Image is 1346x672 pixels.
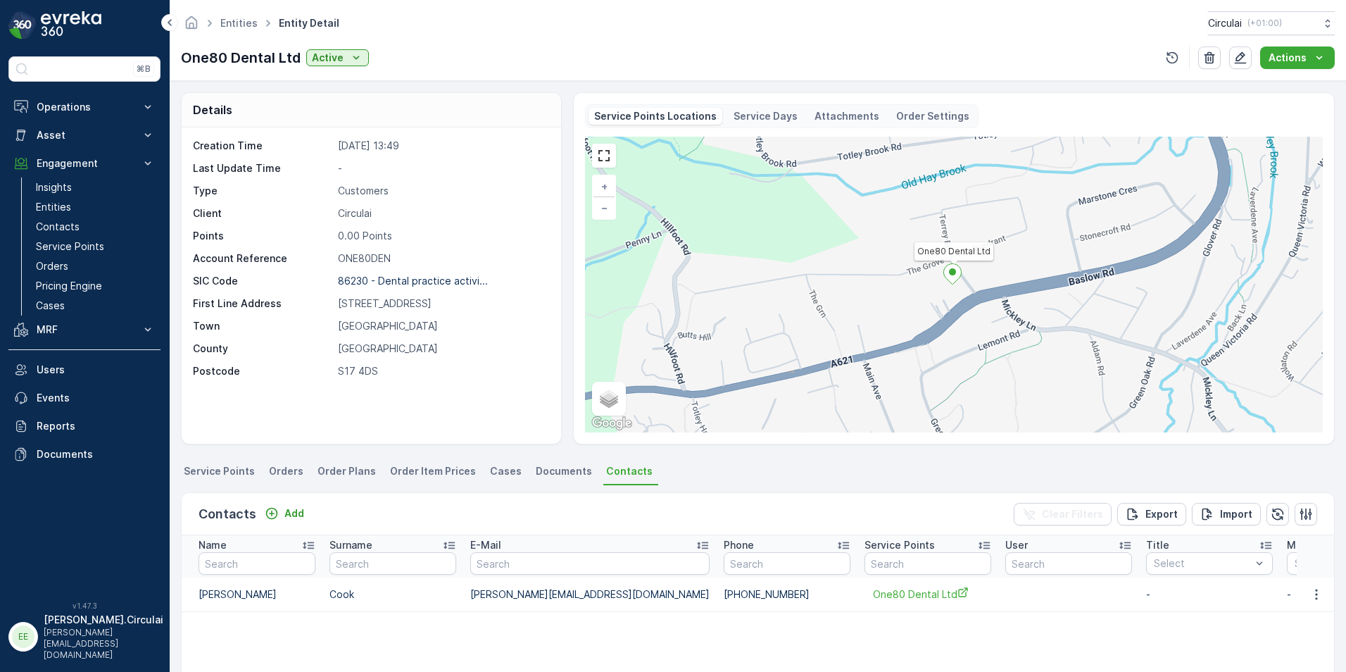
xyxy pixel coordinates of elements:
[390,464,476,478] span: Order Item Prices
[8,316,161,344] button: MRF
[1139,578,1280,611] td: -
[30,276,161,296] a: Pricing Engine
[1208,11,1335,35] button: Circulai(+01:00)
[193,139,332,153] p: Creation Time
[1220,507,1252,521] p: Import
[873,587,983,602] a: One80 Dental Ltd
[329,552,456,575] input: Search
[37,128,132,142] p: Asset
[589,414,635,433] a: Open this area in Google Maps (opens a new window)
[338,364,546,378] p: S17 4DS
[30,296,161,316] a: Cases
[601,201,608,213] span: −
[269,464,303,478] span: Orders
[463,578,717,611] td: [PERSON_NAME][EMAIL_ADDRESS][DOMAIN_NAME]
[338,229,546,243] p: 0.00 Points
[593,197,615,218] a: Zoom Out
[1146,538,1169,552] p: Title
[193,101,232,118] p: Details
[37,323,132,337] p: MRF
[338,342,546,356] p: [GEOGRAPHIC_DATA]
[193,206,332,220] p: Client
[1014,503,1112,525] button: Clear Filters
[220,17,258,29] a: Entities
[338,184,546,198] p: Customers
[37,391,155,405] p: Events
[589,414,635,433] img: Google
[184,20,199,32] a: Homepage
[536,464,592,478] span: Documents
[338,139,546,153] p: [DATE] 13:49
[137,63,151,75] p: ⌘B
[724,552,850,575] input: Search
[490,464,522,478] span: Cases
[182,578,322,611] td: [PERSON_NAME]
[8,602,161,610] span: v 1.47.3
[317,464,376,478] span: Order Plans
[1145,507,1178,521] p: Export
[593,383,624,414] a: Layers
[8,440,161,468] a: Documents
[1247,18,1282,29] p: ( +01:00 )
[338,161,546,175] p: -
[8,11,37,39] img: logo
[193,251,332,266] p: Account Reference
[193,364,332,378] p: Postcode
[470,552,710,575] input: Search
[284,506,304,521] p: Add
[36,220,80,234] p: Contacts
[1117,503,1186,525] button: Export
[36,180,72,194] p: Insights
[1005,538,1028,552] p: User
[724,538,754,552] p: Phone
[338,275,488,287] p: 86230 - Dental practice activi...
[312,51,344,65] p: Active
[181,47,301,68] p: One80 Dental Ltd
[8,93,161,121] button: Operations
[594,109,717,123] p: Service Points Locations
[338,319,546,333] p: [GEOGRAPHIC_DATA]
[193,184,332,198] p: Type
[37,156,132,170] p: Engagement
[36,259,68,273] p: Orders
[338,251,546,266] p: ONE80DEN
[1260,46,1335,69] button: Actions
[8,121,161,149] button: Asset
[717,578,857,611] td: [PHONE_NUMBER]
[36,279,102,293] p: Pricing Engine
[36,299,65,313] p: Cases
[12,626,34,648] div: EE
[37,100,132,114] p: Operations
[734,109,798,123] p: Service Days
[193,319,332,333] p: Town
[1042,507,1103,521] p: Clear Filters
[30,256,161,276] a: Orders
[1208,16,1242,30] p: Circulai
[593,176,615,197] a: Zoom In
[1005,552,1132,575] input: Search
[601,180,608,192] span: +
[41,11,101,39] img: logo_dark-DEwI_e13.png
[193,229,332,243] p: Points
[814,109,879,123] p: Attachments
[470,538,501,552] p: E-Mail
[896,109,969,123] p: Order Settings
[1192,503,1261,525] button: Import
[306,49,369,66] button: Active
[37,447,155,461] p: Documents
[44,613,163,627] p: [PERSON_NAME].Circulai
[8,613,161,661] button: EE[PERSON_NAME].Circulai[PERSON_NAME][EMAIL_ADDRESS][DOMAIN_NAME]
[193,342,332,356] p: County
[1154,556,1251,571] p: Select
[1269,51,1307,65] p: Actions
[864,538,935,552] p: Service Points
[30,237,161,256] a: Service Points
[259,505,310,522] button: Add
[30,217,161,237] a: Contacts
[184,464,255,478] span: Service Points
[44,627,163,661] p: [PERSON_NAME][EMAIL_ADDRESS][DOMAIN_NAME]
[8,412,161,440] a: Reports
[606,464,653,478] span: Contacts
[37,363,155,377] p: Users
[8,149,161,178] button: Engagement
